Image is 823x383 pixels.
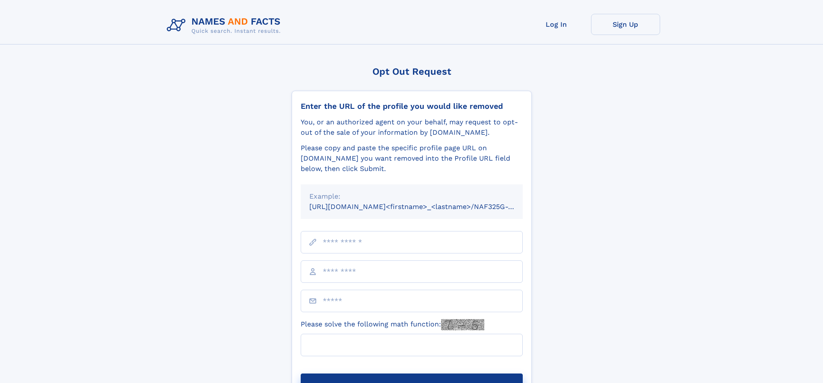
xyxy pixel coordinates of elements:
[591,14,660,35] a: Sign Up
[292,66,532,77] div: Opt Out Request
[301,117,523,138] div: You, or an authorized agent on your behalf, may request to opt-out of the sale of your informatio...
[301,319,484,330] label: Please solve the following math function:
[309,191,514,202] div: Example:
[301,143,523,174] div: Please copy and paste the specific profile page URL on [DOMAIN_NAME] you want removed into the Pr...
[309,203,539,211] small: [URL][DOMAIN_NAME]<firstname>_<lastname>/NAF325G-xxxxxxxx
[522,14,591,35] a: Log In
[163,14,288,37] img: Logo Names and Facts
[301,101,523,111] div: Enter the URL of the profile you would like removed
